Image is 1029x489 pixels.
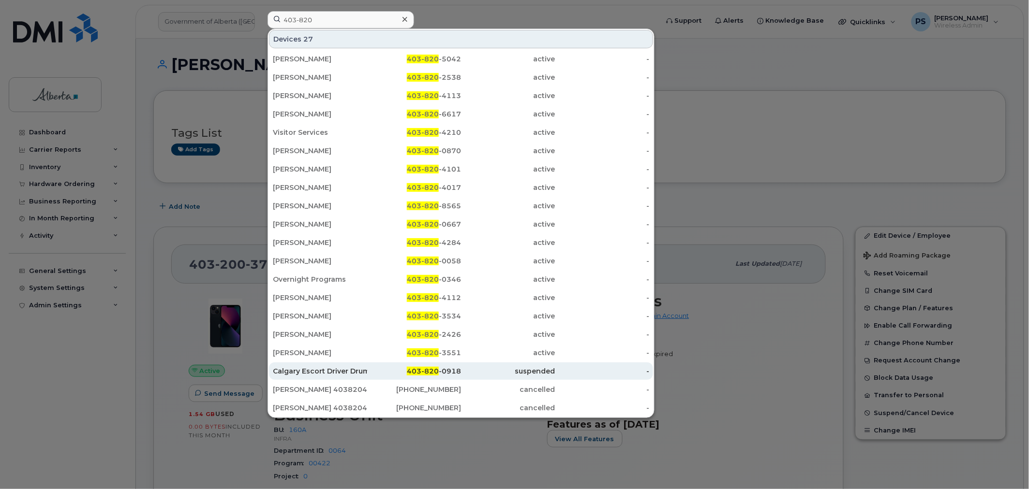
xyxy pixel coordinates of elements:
div: -4101 [367,164,462,174]
div: -4112 [367,293,462,302]
div: Calgary Escort Driver Drumheller2 [273,366,367,376]
div: cancelled [461,403,555,413]
div: active [461,128,555,137]
a: Calgary Escort Driver Drumheller2403-820-0918suspended- [269,362,653,380]
a: [PERSON_NAME]403-820-4017active- [269,179,653,196]
a: [PERSON_NAME]403-820-4113active- [269,87,653,104]
a: [PERSON_NAME]403-820-3534active- [269,307,653,325]
div: -0667 [367,219,462,229]
div: - [555,201,650,211]
div: active [461,311,555,321]
div: [PERSON_NAME] [273,54,367,64]
span: 403-820 [407,312,439,320]
span: 403-820 [407,55,439,63]
div: - [555,403,650,413]
div: -0346 [367,274,462,284]
a: [PERSON_NAME]403-820-4112active- [269,289,653,306]
div: active [461,219,555,229]
div: [PERSON_NAME] [273,109,367,119]
a: Overnight Programs403-820-0346active- [269,271,653,288]
div: [PERSON_NAME] [273,293,367,302]
div: [PERSON_NAME] [273,256,367,266]
a: [PERSON_NAME]403-820-2426active- [269,326,653,343]
div: [PERSON_NAME] [273,238,367,247]
div: [PERSON_NAME] [273,72,367,82]
div: [PERSON_NAME] [273,219,367,229]
div: active [461,274,555,284]
div: - [555,238,650,247]
a: [PERSON_NAME] 4038204113[PHONE_NUMBER]cancelled- [269,399,653,417]
div: active [461,330,555,339]
div: -3534 [367,311,462,321]
a: Visitor Services403-820-4210active- [269,124,653,141]
div: active [461,72,555,82]
a: [PERSON_NAME]403-820-5042active- [269,50,653,68]
div: active [461,109,555,119]
div: active [461,293,555,302]
span: 403-820 [407,73,439,82]
span: 403-820 [407,367,439,375]
div: - [555,293,650,302]
div: -8565 [367,201,462,211]
span: 403-820 [407,110,439,118]
div: - [555,256,650,266]
div: -5042 [367,54,462,64]
a: [PERSON_NAME]403-820-4101active- [269,160,653,178]
span: 403-820 [407,91,439,100]
a: [PERSON_NAME]403-820-6617active- [269,105,653,123]
span: 403-820 [407,330,439,339]
div: cancelled [461,385,555,394]
div: active [461,91,555,101]
div: -4284 [367,238,462,247]
div: active [461,54,555,64]
div: - [555,128,650,137]
div: -0870 [367,146,462,156]
div: Visitor Services [273,128,367,137]
span: 403-820 [407,220,439,229]
div: - [555,348,650,358]
div: - [555,109,650,119]
div: - [555,219,650,229]
div: active [461,256,555,266]
div: -0918 [367,366,462,376]
div: active [461,183,555,192]
div: -4017 [367,183,462,192]
a: [PERSON_NAME]403-820-0870active- [269,142,653,159]
div: - [555,183,650,192]
div: active [461,201,555,211]
a: [PERSON_NAME]403-820-4284active- [269,234,653,251]
span: 403-820 [407,183,439,192]
div: Devices [269,30,653,48]
span: 403-820 [407,257,439,265]
span: 403-820 [407,128,439,137]
div: [PERSON_NAME] [273,201,367,211]
div: [PERSON_NAME] 4038204113 [273,403,367,413]
div: [PERSON_NAME] [273,146,367,156]
span: 403-820 [407,146,439,155]
div: [PHONE_NUMBER] [367,403,462,413]
div: - [555,311,650,321]
span: 27 [303,34,313,44]
div: active [461,164,555,174]
div: -3551 [367,348,462,358]
div: - [555,274,650,284]
div: -2538 [367,72,462,82]
div: active [461,238,555,247]
div: Overnight Programs [273,274,367,284]
a: [PERSON_NAME]403-820-0667active- [269,216,653,233]
div: - [555,72,650,82]
a: [PERSON_NAME]403-820-0058active- [269,252,653,270]
span: 403-820 [407,348,439,357]
span: 403-820 [407,201,439,210]
div: [PERSON_NAME] [273,348,367,358]
div: active [461,146,555,156]
div: [PERSON_NAME] [273,183,367,192]
div: suspended [461,366,555,376]
div: - [555,385,650,394]
div: [PERSON_NAME] [273,91,367,101]
div: - [555,366,650,376]
div: - [555,146,650,156]
div: - [555,330,650,339]
div: - [555,54,650,64]
a: [PERSON_NAME] 4038204112[PHONE_NUMBER]cancelled- [269,381,653,398]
